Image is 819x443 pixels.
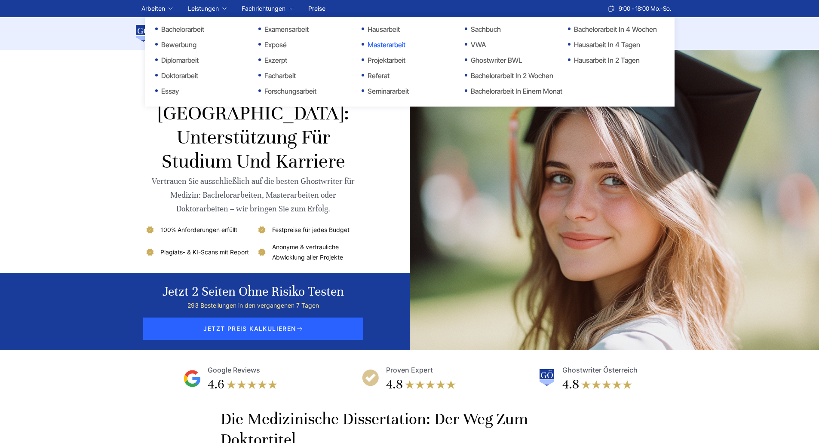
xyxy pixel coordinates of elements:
[362,55,448,65] a: Projektarbeit
[538,369,555,386] img: Ghostwriter
[257,225,267,235] img: Festpreise für jedes Budget
[568,55,654,65] a: Hausarbeit in 2 Tagen
[188,3,219,14] a: Leistungen
[386,376,403,393] div: 4.8
[257,247,267,257] img: Anonyme & vertrauliche Abwicklung aller Projekte
[465,55,551,65] a: Ghostwriter BWL
[145,225,155,235] img: 100% Anforderungen erfüllt
[465,86,551,96] a: Bachelorarbeit in einem Monat
[257,225,362,235] li: Festpreise für jedes Budget
[145,174,362,216] div: Vertrauen Sie ausschließlich auf die besten Ghostwriter für Medizin: Bachelorarbeiten, Masterarbe...
[581,376,632,393] img: stars
[308,5,325,12] a: Preise
[562,364,638,376] div: Ghostwriter Österreich
[141,3,165,14] a: Arbeiten
[143,318,363,340] span: JETZT PREIS KALKULIEREN
[607,5,615,12] img: Schedule
[465,40,551,50] a: VWA
[562,376,579,393] div: 4.8
[155,70,241,81] a: Doktorarbeit
[257,242,362,263] li: Anonyme & vertrauliche Abwicklung aller Projekte
[258,86,344,96] a: Forschungsarbeit
[135,25,196,42] img: logo wirschreiben
[362,86,448,96] a: Seminararbeit
[362,70,448,81] a: Referat
[145,242,250,263] li: Plagiats- & KI-Scans mit Report
[155,24,241,34] a: Bachelorarbeit
[145,225,250,235] li: 100% Anforderungen erfüllt
[155,55,241,65] a: Diplomarbeit
[386,364,433,376] div: Proven Expert
[465,24,551,34] a: Sachbuch
[619,3,671,14] span: 9:00 - 18:00 Mo.-So.
[362,40,448,50] a: Masterarbeit
[145,77,362,174] h1: Ghostwriter Medizin [GEOGRAPHIC_DATA]: Unterstützung für Studium und Karriere
[208,376,224,393] div: 4.6
[465,70,551,81] a: Bachelorarbeit in 2 Wochen
[362,369,379,386] img: Proven Expert
[226,376,278,393] img: stars
[145,247,155,257] img: Plagiats- & KI-Scans mit Report
[155,40,241,50] a: Bewerbung
[163,283,344,300] div: Jetzt 2 Seiten ohne Risiko testen
[208,364,260,376] div: Google Reviews
[258,24,344,34] a: Examensarbeit
[405,376,456,393] img: stars
[568,24,654,34] a: Bachelorarbeit in 4 Wochen
[258,55,344,65] a: Exzerpt
[258,70,344,81] a: Facharbeit
[362,24,448,34] a: Hausarbeit
[568,40,654,50] a: Hausarbeit in 4 Tagen
[155,86,241,96] a: Essay
[242,3,285,14] a: Fachrichtungen
[163,300,344,311] div: 293 Bestellungen in den vergangenen 7 Tagen
[184,370,201,387] img: Google Reviews
[258,40,344,50] a: Exposé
